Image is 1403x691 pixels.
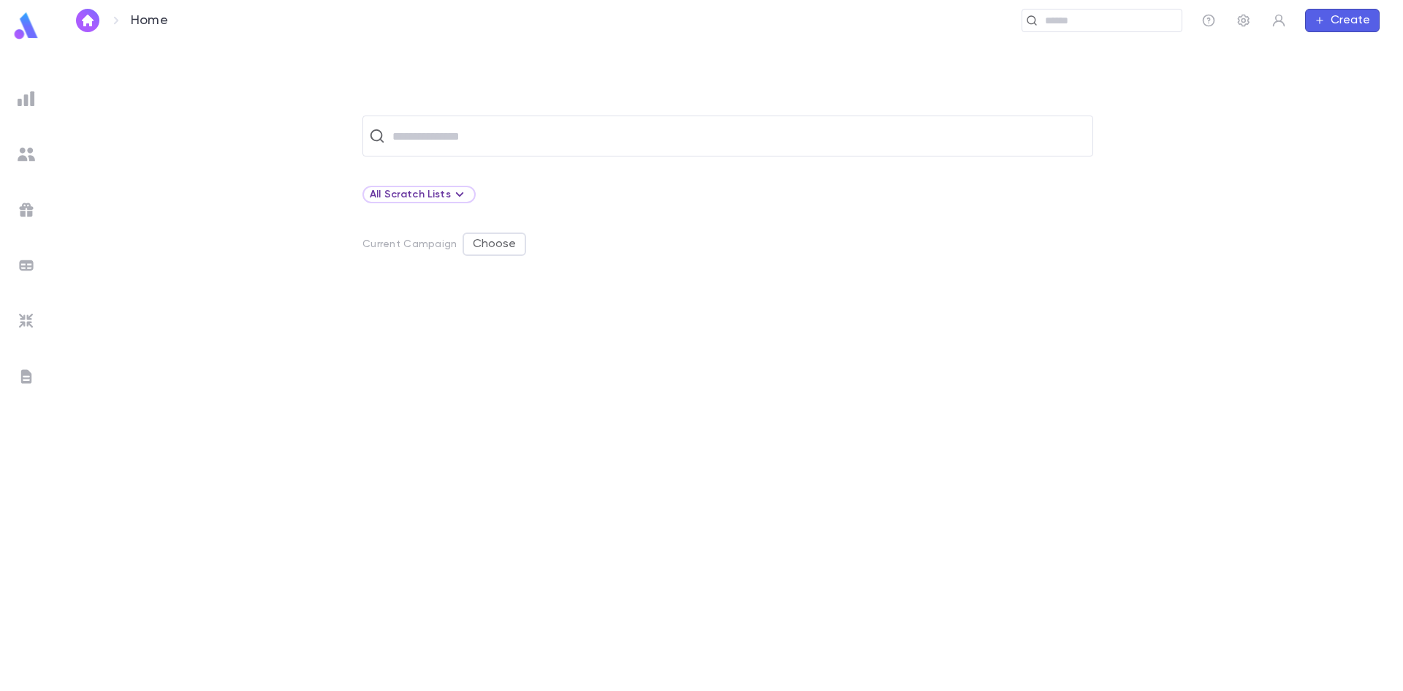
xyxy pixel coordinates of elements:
img: reports_grey.c525e4749d1bce6a11f5fe2a8de1b229.svg [18,90,35,107]
img: imports_grey.530a8a0e642e233f2baf0ef88e8c9fcb.svg [18,312,35,330]
p: Current Campaign [362,238,457,250]
button: Choose [463,233,526,256]
img: batches_grey.339ca447c9d9533ef1741baa751efc33.svg [18,257,35,274]
p: Home [131,12,168,29]
img: logo [12,12,41,40]
div: All Scratch Lists [362,186,476,203]
img: letters_grey.7941b92b52307dd3b8a917253454ce1c.svg [18,368,35,385]
button: Create [1305,9,1380,32]
div: All Scratch Lists [370,186,468,203]
img: students_grey.60c7aba0da46da39d6d829b817ac14fc.svg [18,146,35,163]
img: campaigns_grey.99e729a5f7ee94e3726e6486bddda8f1.svg [18,201,35,219]
img: home_white.a664292cf8c1dea59945f0da9f25487c.svg [79,15,96,26]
